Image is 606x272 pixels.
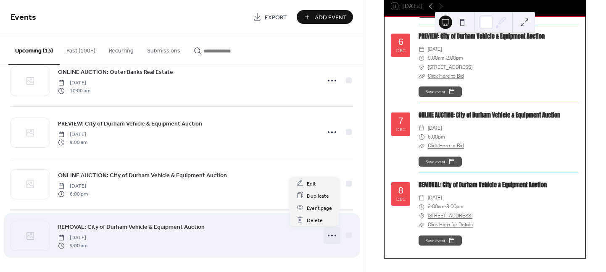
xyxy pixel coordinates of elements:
div: ​ [419,202,424,211]
div: ​ [419,54,424,63]
span: ONLINE AUCTION: Outer Banks Real Estate [58,68,173,77]
span: [DATE] [58,79,90,87]
a: Click Here to Bid [428,73,464,79]
div: ​ [419,63,424,72]
div: ​ [419,194,424,202]
a: Click Here for Details [428,222,473,228]
div: ​ [419,133,424,141]
span: - [444,202,446,211]
div: ​ [419,45,424,54]
a: ONLINE AUCTION: City of Durham Vehicle & Equipment Auction [58,170,227,180]
button: Past (100+) [60,34,102,64]
button: Save event [419,157,462,167]
span: 10:00 am [58,87,90,94]
span: Events [11,9,36,26]
a: PREVIEW: City of Durham Vehicle & Equipment Auction [419,32,545,41]
span: 9:00am [428,202,444,211]
a: Click Here to Bid [428,143,464,149]
button: Submissions [140,34,187,64]
span: [DATE] [58,234,87,242]
span: Duplicate [307,191,329,200]
span: [DATE] [428,45,442,54]
span: 9:00 am [58,139,87,146]
span: 6:00 pm [58,190,88,198]
a: Export [247,10,293,24]
span: [DATE] [428,194,442,202]
button: Add Event [297,10,353,24]
button: Save event [419,235,462,246]
button: Recurring [102,34,140,64]
span: [DATE] [58,131,87,139]
button: Upcoming (13) [8,34,60,65]
a: ONLINE AUCTION: Outer Banks Real Estate [58,67,173,77]
a: ONLINE AUCTION: City of Durham Vehicle & Equipment Auction [419,111,560,120]
div: ​ [419,72,424,81]
span: Event page [307,204,332,212]
span: REMOVAL: City of Durham Vehicle & Equipment Auction [58,223,205,232]
a: REMOVAL: City of Durham Vehicle & Equipment Auction [58,222,205,232]
button: Save event [419,86,462,97]
span: 3:00pm [446,202,463,211]
span: [DATE] [428,124,442,133]
div: ​ [419,212,424,220]
div: Dec [396,127,406,132]
div: ​ [419,220,424,229]
div: Dec [396,48,406,53]
span: 9:00 am [58,242,87,249]
span: 6:00pm [428,133,445,141]
span: Export [265,13,287,22]
span: - [444,54,446,63]
span: Edit [307,179,316,188]
div: 7 [398,116,403,126]
div: 6 [398,37,403,47]
a: PREVIEW: City of Durham Vehicle & Equipment Auction [58,119,202,128]
span: PREVIEW: City of Durham Vehicle & Equipment Auction [58,120,202,128]
div: ​ [419,141,424,150]
div: ​ [419,124,424,133]
span: 9:00am [428,54,444,63]
div: 8 [398,186,403,196]
span: 2:00pm [446,54,463,63]
a: [STREET_ADDRESS] [428,212,472,220]
span: Add Event [315,13,347,22]
div: Dec [396,197,406,201]
a: [STREET_ADDRESS] [428,63,472,72]
a: REMOVAL: City of Durham Vehicle & Equipment Auction [419,180,547,189]
span: [DATE] [58,183,88,190]
span: Delete [307,216,323,225]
